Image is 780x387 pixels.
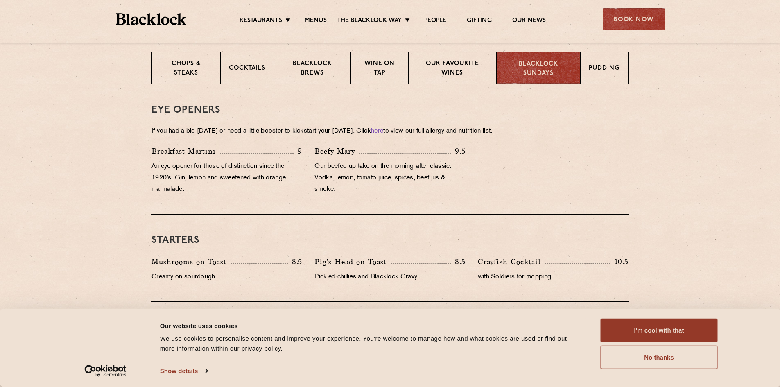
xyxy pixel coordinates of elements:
[478,272,629,283] p: with Soldiers for mopping
[151,126,629,137] p: If you had a big [DATE] or need a little booster to kickstart your [DATE]. Click to view our full...
[314,161,465,195] p: Our beefed up take on the morning-after classic. Vodka, lemon, tomato juice, spices, beef jus & s...
[151,105,629,115] h3: Eye openers
[151,145,220,157] p: Breakfast Martini
[160,321,582,330] div: Our website uses cookies
[160,365,208,377] a: Show details
[151,272,302,283] p: Creamy on sourdough
[294,146,302,156] p: 9
[314,145,359,157] p: Beefy Mary
[70,365,141,377] a: Usercentrics Cookiebot - opens in a new window
[512,17,546,26] a: Our News
[601,346,718,369] button: No thanks
[229,64,265,74] p: Cocktails
[288,256,303,267] p: 8.5
[467,17,491,26] a: Gifting
[151,235,629,246] h3: Starters
[478,256,545,267] p: Crayfish Cocktail
[371,128,383,134] a: here
[314,256,391,267] p: Pig’s Head on Toast
[337,17,402,26] a: The Blacklock Way
[240,17,282,26] a: Restaurants
[610,256,629,267] p: 10.5
[116,13,187,25] img: BL_Textured_Logo-footer-cropped.svg
[417,59,488,79] p: Our favourite wines
[305,17,327,26] a: Menus
[161,59,212,79] p: Chops & Steaks
[424,17,446,26] a: People
[160,334,582,353] div: We use cookies to personalise content and improve your experience. You're welcome to manage how a...
[589,64,619,74] p: Pudding
[314,272,465,283] p: Pickled chillies and Blacklock Gravy
[359,59,400,79] p: Wine on Tap
[451,146,466,156] p: 9.5
[505,60,572,78] p: Blacklock Sundays
[601,319,718,342] button: I'm cool with that
[451,256,466,267] p: 8.5
[603,8,665,30] div: Book Now
[151,161,302,195] p: An eye opener for those of distinction since the 1920’s. Gin, lemon and sweetened with orange mar...
[151,256,231,267] p: Mushrooms on Toast
[283,59,342,79] p: Blacklock Brews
